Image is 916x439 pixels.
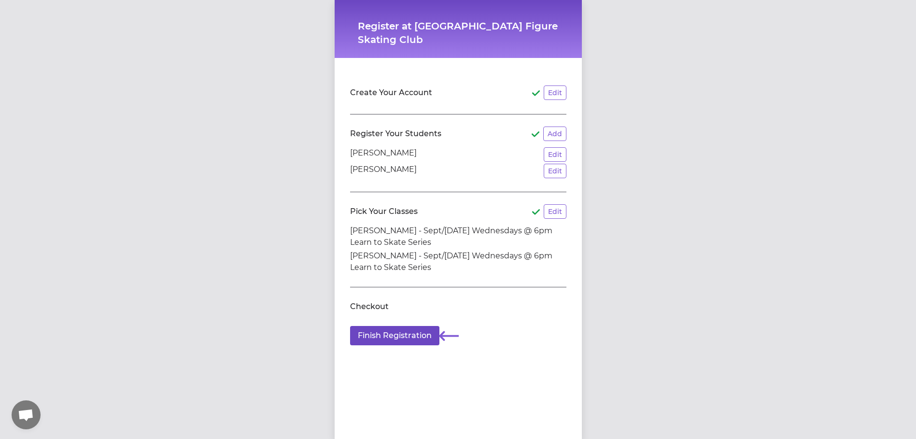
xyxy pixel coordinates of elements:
[350,164,417,178] p: [PERSON_NAME]
[544,164,566,178] button: Edit
[350,225,566,248] li: [PERSON_NAME] - Sept/[DATE] Wednesdays @ 6pm Learn to Skate Series
[350,147,417,162] p: [PERSON_NAME]
[544,85,566,100] button: Edit
[350,128,441,140] h2: Register Your Students
[350,301,389,312] h2: Checkout
[350,250,566,273] li: [PERSON_NAME] - Sept/[DATE] Wednesdays @ 6pm Learn to Skate Series
[358,19,559,46] h1: Register at [GEOGRAPHIC_DATA] Figure Skating Club
[350,326,439,345] button: Finish Registration
[350,87,432,99] h2: Create Your Account
[544,204,566,219] button: Edit
[12,400,41,429] div: Open chat
[543,127,566,141] button: Add
[350,206,418,217] h2: Pick Your Classes
[544,147,566,162] button: Edit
